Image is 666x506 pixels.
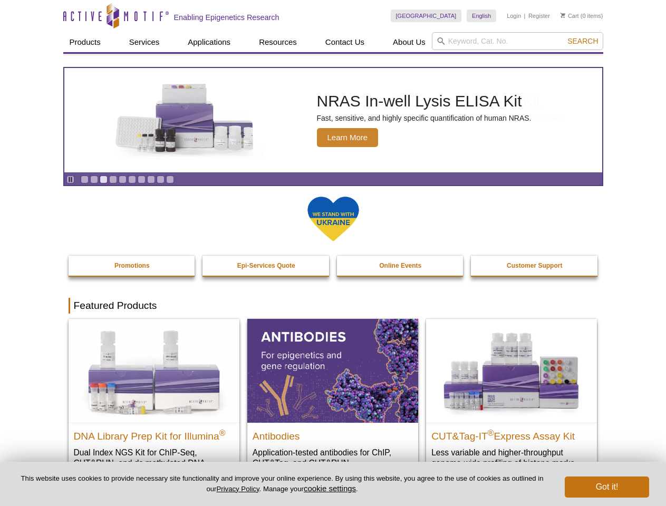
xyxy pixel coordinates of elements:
[253,426,413,442] h2: Antibodies
[561,13,565,18] img: Your Cart
[567,37,598,45] span: Search
[123,32,166,52] a: Services
[74,447,234,479] p: Dual Index NGS Kit for ChIP-Seq, CUT&RUN, and ds methylated DNA assays.
[317,128,379,147] span: Learn More
[69,319,239,422] img: DNA Library Prep Kit for Illumina
[100,176,108,183] a: Go to slide 3
[304,484,356,493] button: cookie settings
[147,176,155,183] a: Go to slide 8
[431,426,592,442] h2: CUT&Tag-IT Express Assay Kit
[253,32,303,52] a: Resources
[431,447,592,469] p: Less variable and higher-throughput genome-wide profiling of histone marks​.
[237,262,295,269] strong: Epi-Services Quote
[528,12,550,20] a: Register
[69,256,196,276] a: Promotions
[216,485,259,493] a: Privacy Policy
[488,428,494,437] sup: ®
[387,32,432,52] a: About Us
[307,196,360,242] img: We Stand With Ukraine
[69,298,598,314] h2: Featured Products
[471,256,599,276] a: Customer Support
[219,428,226,437] sup: ®
[128,176,136,183] a: Go to slide 6
[106,84,264,157] img: NRAS In-well Lysis ELISA Kit
[432,32,603,50] input: Keyword, Cat. No.
[561,12,579,20] a: Cart
[561,9,603,22] li: (0 items)
[81,176,89,183] a: Go to slide 1
[138,176,146,183] a: Go to slide 7
[202,256,330,276] a: Epi-Services Quote
[337,256,465,276] a: Online Events
[109,176,117,183] a: Go to slide 4
[565,476,649,498] button: Got it!
[524,9,526,22] li: |
[426,319,597,422] img: CUT&Tag-IT® Express Assay Kit
[253,447,413,469] p: Application-tested antibodies for ChIP, CUT&Tag, and CUT&RUN.
[157,176,165,183] a: Go to slide 9
[64,68,602,172] a: NRAS In-well Lysis ELISA Kit NRAS In-well Lysis ELISA Kit Fast, sensitive, and highly specific qu...
[166,176,174,183] a: Go to slide 10
[17,474,547,494] p: This website uses cookies to provide necessary site functionality and improve your online experie...
[317,93,532,109] h2: NRAS In-well Lysis ELISA Kit
[507,262,562,269] strong: Customer Support
[119,176,127,183] a: Go to slide 5
[74,426,234,442] h2: DNA Library Prep Kit for Illumina
[114,262,150,269] strong: Promotions
[247,319,418,422] img: All Antibodies
[90,176,98,183] a: Go to slide 2
[467,9,496,22] a: English
[317,113,532,123] p: Fast, sensitive, and highly specific quantification of human NRAS.
[64,68,602,172] article: NRAS In-well Lysis ELISA Kit
[564,36,601,46] button: Search
[319,32,371,52] a: Contact Us
[379,262,421,269] strong: Online Events
[247,319,418,479] a: All Antibodies Antibodies Application-tested antibodies for ChIP, CUT&Tag, and CUT&RUN.
[507,12,521,20] a: Login
[66,176,74,183] a: Toggle autoplay
[391,9,462,22] a: [GEOGRAPHIC_DATA]
[181,32,237,52] a: Applications
[174,13,279,22] h2: Enabling Epigenetics Research
[63,32,107,52] a: Products
[426,319,597,479] a: CUT&Tag-IT® Express Assay Kit CUT&Tag-IT®Express Assay Kit Less variable and higher-throughput ge...
[69,319,239,489] a: DNA Library Prep Kit for Illumina DNA Library Prep Kit for Illumina® Dual Index NGS Kit for ChIP-...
